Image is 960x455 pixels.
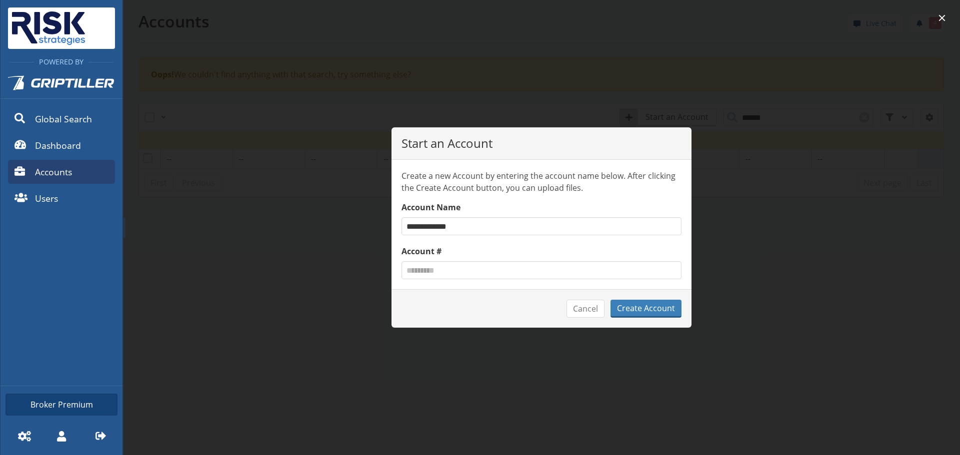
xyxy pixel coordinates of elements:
[8,7,89,49] img: Risk Strategies Company
[35,139,81,152] span: Dashboard
[34,57,88,66] span: Powered By
[35,112,92,125] span: Global Search
[0,67,122,104] a: Griptiller
[35,192,58,205] span: Users
[35,165,72,178] span: Accounts
[8,107,115,131] a: Global Search
[401,201,681,213] label: Account Name
[8,133,115,157] a: Dashboard
[401,137,681,149] p: Start an Account
[5,394,117,416] a: Broker Premium
[8,160,115,184] a: Accounts
[401,170,681,194] p: Create a new Account by entering the account name below. After clicking the Create Account button...
[8,186,115,210] a: Users
[566,300,604,318] button: Cancel
[401,245,681,257] label: Account #
[610,300,681,318] button: Create Account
